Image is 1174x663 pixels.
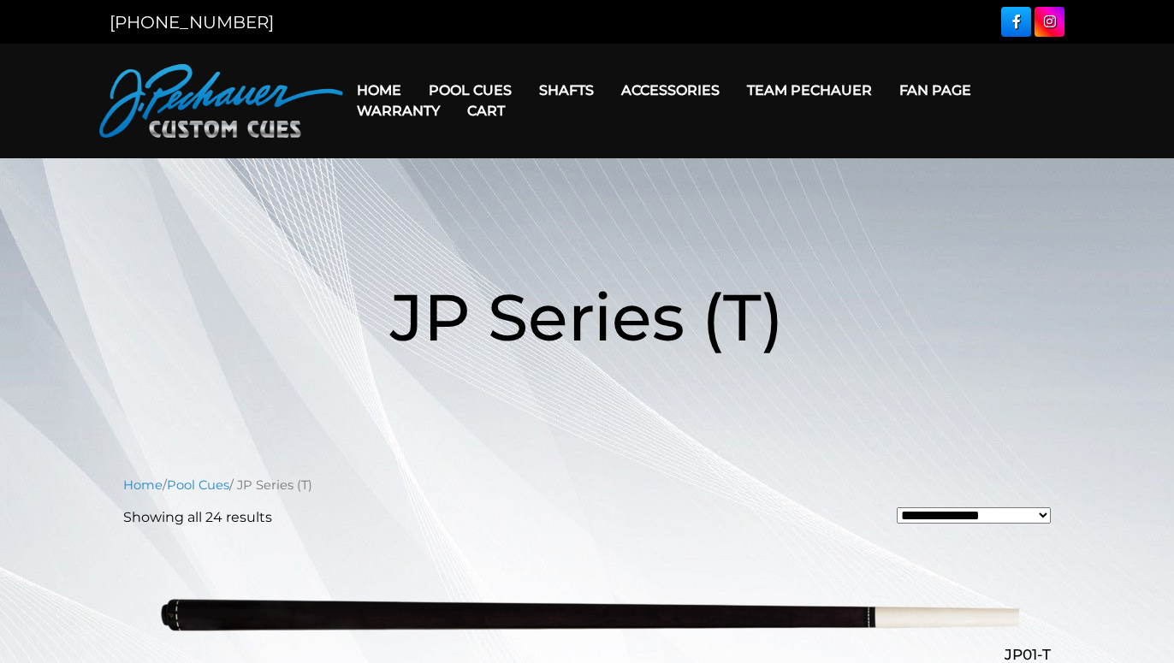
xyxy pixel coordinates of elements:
[454,89,519,133] a: Cart
[343,89,454,133] a: Warranty
[886,68,985,112] a: Fan Page
[167,477,229,493] a: Pool Cues
[733,68,886,112] a: Team Pechauer
[110,12,274,33] a: [PHONE_NUMBER]
[123,507,272,528] p: Showing all 24 results
[123,476,1051,494] nav: Breadcrumb
[343,68,415,112] a: Home
[390,277,784,357] span: JP Series (T)
[123,477,163,493] a: Home
[99,64,343,138] img: Pechauer Custom Cues
[525,68,608,112] a: Shafts
[608,68,733,112] a: Accessories
[897,507,1051,524] select: Shop order
[415,68,525,112] a: Pool Cues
